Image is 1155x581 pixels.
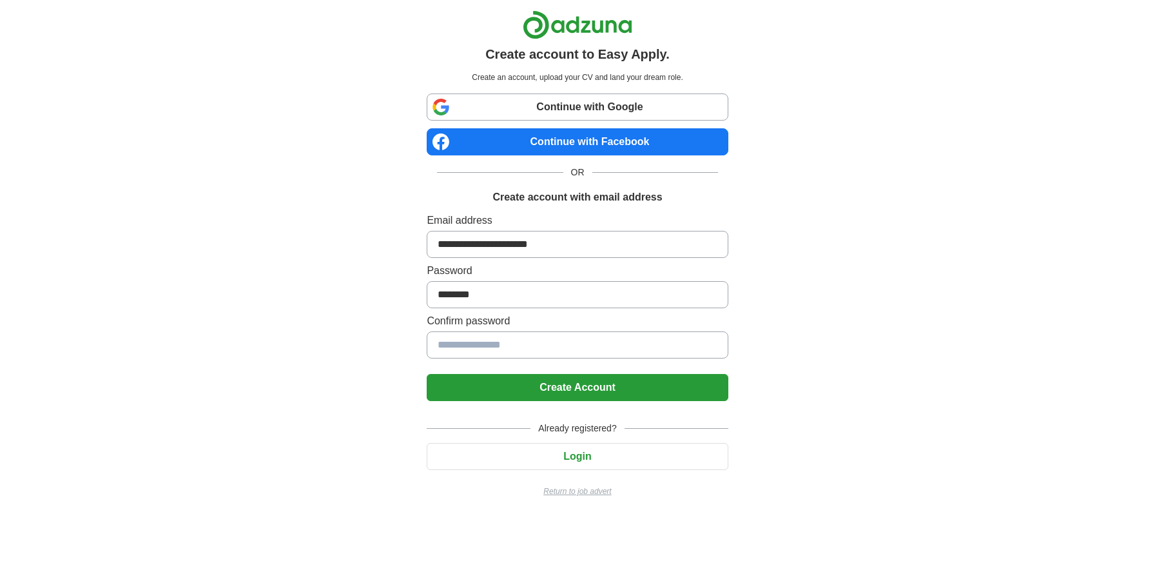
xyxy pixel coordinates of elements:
[563,166,592,179] span: OR
[427,94,728,121] a: Continue with Google
[429,72,725,83] p: Create an account, upload your CV and land your dream role.
[485,44,670,64] h1: Create account to Easy Apply.
[427,213,728,228] label: Email address
[492,190,662,205] h1: Create account with email address
[530,422,624,435] span: Already registered?
[427,374,728,401] button: Create Account
[427,486,728,497] a: Return to job advert
[427,451,728,462] a: Login
[427,128,728,155] a: Continue with Facebook
[523,10,632,39] img: Adzuna logo
[427,443,728,470] button: Login
[427,313,728,329] label: Confirm password
[427,263,728,279] label: Password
